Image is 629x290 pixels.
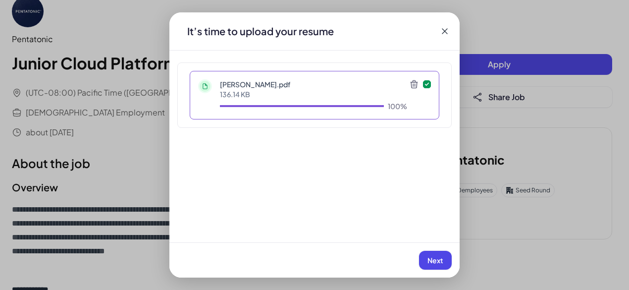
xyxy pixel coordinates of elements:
p: [PERSON_NAME].pdf [220,79,407,89]
div: It’s time to upload your resume [179,24,342,38]
span: Next [427,256,443,265]
button: Next [419,251,452,270]
p: 136.14 KB [220,89,407,99]
div: 100% [388,101,407,111]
